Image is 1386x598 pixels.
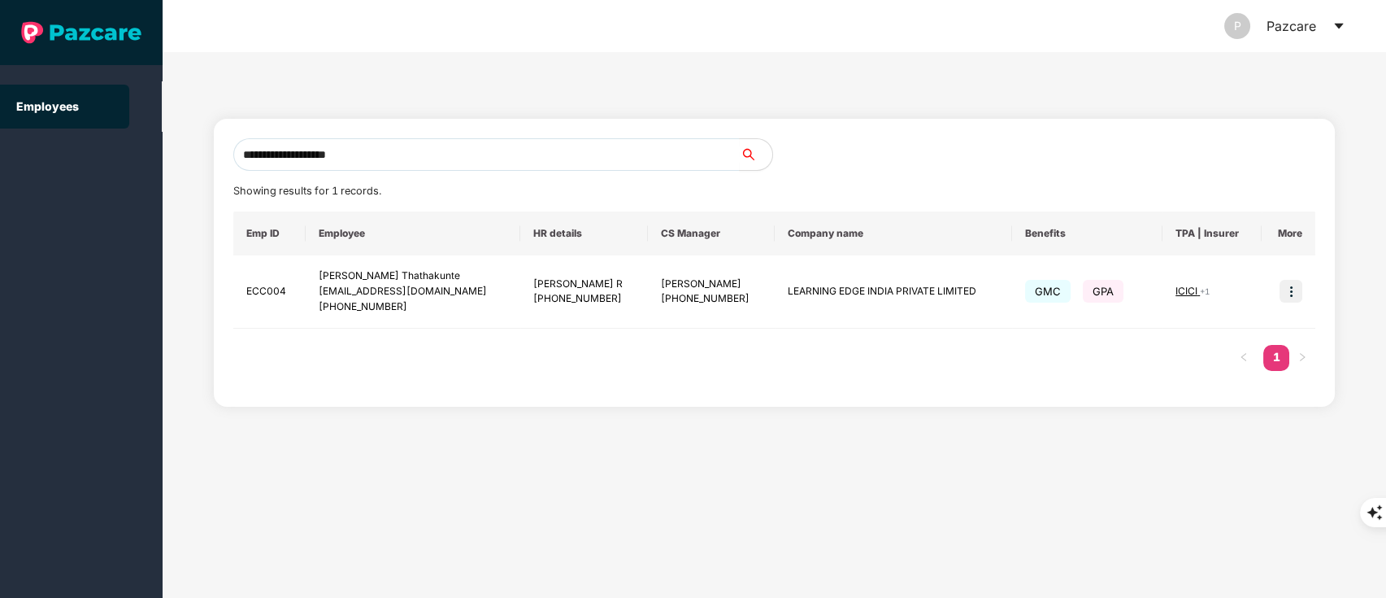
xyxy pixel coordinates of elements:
[775,255,1012,329] td: LEARNING EDGE INDIA PRIVATE LIMITED
[1289,345,1315,371] button: right
[775,212,1012,255] th: Company name
[16,99,79,113] a: Employees
[1280,280,1302,303] img: icon
[1234,13,1241,39] span: P
[1162,212,1262,255] th: TPA | Insurer
[1297,352,1307,362] span: right
[319,299,507,315] div: [PHONE_NUMBER]
[1025,280,1071,303] span: GMC
[319,284,507,299] div: [EMAIL_ADDRESS][DOMAIN_NAME]
[1289,345,1315,371] li: Next Page
[520,212,648,255] th: HR details
[661,291,762,307] div: [PHONE_NUMBER]
[233,255,306,329] td: ECC004
[661,277,762,292] div: [PERSON_NAME]
[319,268,507,284] div: [PERSON_NAME] Thathakunte
[739,138,773,171] button: search
[306,212,520,255] th: Employee
[533,277,635,292] div: [PERSON_NAME] R
[233,185,381,197] span: Showing results for 1 records.
[1083,280,1123,303] span: GPA
[233,212,306,255] th: Emp ID
[1231,345,1257,371] li: Previous Page
[1263,345,1289,371] li: 1
[1175,285,1200,297] span: ICICI
[533,291,635,307] div: [PHONE_NUMBER]
[739,148,772,161] span: search
[1239,352,1249,362] span: left
[1332,20,1345,33] span: caret-down
[648,212,775,255] th: CS Manager
[1200,286,1210,296] span: + 1
[1263,345,1289,369] a: 1
[1231,345,1257,371] button: left
[1012,212,1163,255] th: Benefits
[1262,212,1316,255] th: More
